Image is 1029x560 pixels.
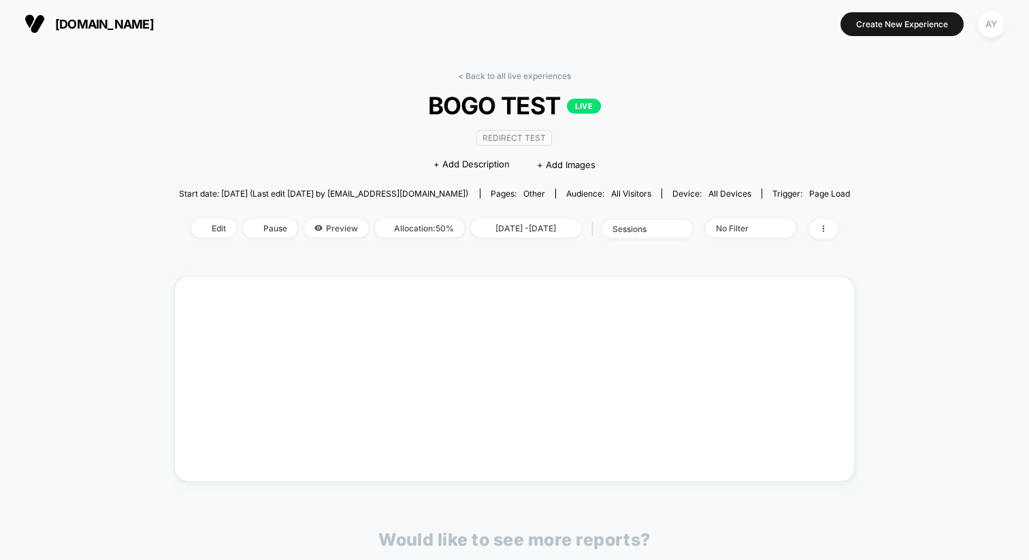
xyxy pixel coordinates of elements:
span: Page Load [809,188,850,199]
button: AY [974,10,1009,38]
div: AY [978,11,1004,37]
a: < Back to all live experiences [458,71,571,81]
span: + Add Description [434,158,510,171]
span: Redirect Test [476,130,552,146]
div: Pages: [491,188,545,199]
button: Create New Experience [840,12,964,36]
span: Allocation: 50% [375,219,464,237]
span: [DATE] - [DATE] [471,219,581,237]
div: No Filter [716,223,770,233]
span: + Add Images [537,159,595,170]
div: Trigger: [772,188,850,199]
span: Edit [191,219,236,237]
p: LIVE [567,99,601,114]
span: all devices [708,188,751,199]
img: Visually logo [24,14,45,34]
span: BOGO TEST [212,91,817,120]
div: sessions [612,224,667,234]
span: Preview [304,219,368,237]
span: All Visitors [611,188,651,199]
span: other [523,188,545,199]
span: | [588,219,602,239]
span: Device: [661,188,762,199]
span: Pause [243,219,297,237]
p: Would like to see more reports? [378,529,651,550]
span: [DOMAIN_NAME] [55,17,154,31]
span: Start date: [DATE] (Last edit [DATE] by [EMAIL_ADDRESS][DOMAIN_NAME]) [179,188,468,199]
div: Audience: [566,188,651,199]
button: [DOMAIN_NAME] [20,13,158,35]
